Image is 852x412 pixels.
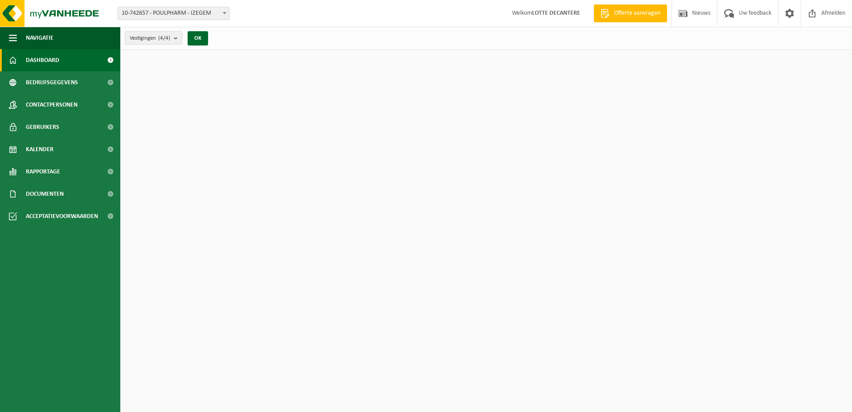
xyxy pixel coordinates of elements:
[130,32,170,45] span: Vestigingen
[26,183,64,205] span: Documenten
[26,138,53,161] span: Kalender
[188,31,208,45] button: OK
[158,35,170,41] count: (4/4)
[118,7,229,20] span: 10-742657 - POULPHARM - IZEGEM
[26,161,60,183] span: Rapportage
[532,10,580,16] strong: LOTTE DECANTERE
[118,7,229,20] span: 10-742657 - POULPHARM - IZEGEM
[26,205,98,227] span: Acceptatievoorwaarden
[26,71,78,94] span: Bedrijfsgegevens
[26,49,59,71] span: Dashboard
[26,116,59,138] span: Gebruikers
[594,4,667,22] a: Offerte aanvragen
[26,27,53,49] span: Navigatie
[612,9,663,18] span: Offerte aanvragen
[125,31,182,45] button: Vestigingen(4/4)
[26,94,78,116] span: Contactpersonen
